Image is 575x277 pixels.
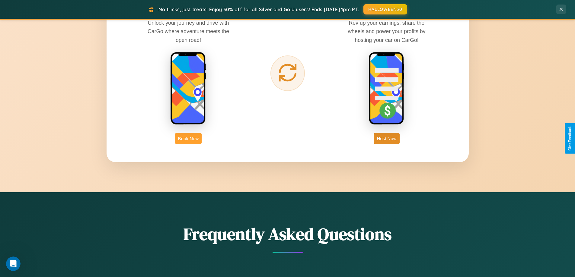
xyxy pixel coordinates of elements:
p: Unlock your journey and drive with CarGo where adventure meets the open road! [143,19,234,44]
iframe: Intercom live chat [6,257,21,271]
button: HALLOWEEN30 [363,4,407,14]
div: Give Feedback [568,126,572,151]
img: rent phone [170,52,206,125]
p: Rev up your earnings, share the wheels and power your profits by hosting your car on CarGo! [341,19,432,44]
span: No tricks, just treats! Enjoy 30% off for all Silver and Gold users! Ends [DATE] 1pm PT. [158,6,359,12]
img: host phone [369,52,405,125]
button: Host Now [374,133,399,144]
h2: Frequently Asked Questions [107,222,469,246]
button: Book Now [175,133,202,144]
